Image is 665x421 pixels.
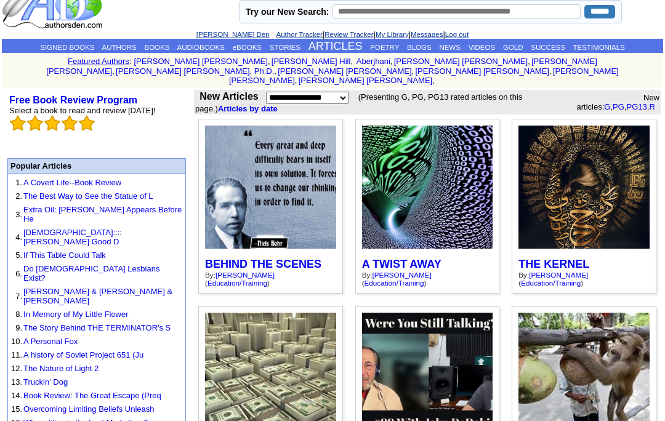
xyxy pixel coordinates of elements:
[365,279,424,287] a: Education/Training
[529,271,588,279] a: [PERSON_NAME]
[15,310,22,319] font: 8.
[627,102,647,111] a: PG13
[15,292,22,301] font: 7.
[297,78,298,84] font: i
[23,228,122,246] a: [DEMOGRAPHIC_DATA]::::[PERSON_NAME] Good D
[15,323,22,332] font: 9.
[23,404,154,414] a: Overcoming Limiting Beliefs Unleash
[129,57,132,66] font: :
[23,364,99,373] a: The Nature of Light 2
[23,310,129,319] a: In Memory of My Little Flower
[445,31,469,38] a: Log out
[23,391,161,400] a: Book Review: The Great Escape (Preq
[469,44,495,51] a: VIDEOS
[15,233,22,242] font: 4.
[15,178,22,187] font: 1.
[229,66,619,85] a: [PERSON_NAME] [PERSON_NAME]
[218,104,278,113] a: Articles by date
[604,102,610,111] a: G
[577,93,659,111] font: New articles: , , ,
[11,404,22,414] font: 15.
[102,44,136,51] a: AUTHORS
[115,68,116,75] font: i
[23,205,182,223] a: Extra Oil: [PERSON_NAME] Appears Before He
[195,92,522,113] font: (Presenting G, PG, PG13 rated articles on this page.)
[15,191,22,201] font: 2.
[15,210,22,219] font: 3.
[552,68,553,75] font: i
[376,31,409,38] a: My Library
[205,258,321,270] a: BEHIND THE SCENES
[199,91,258,102] b: New Articles
[394,57,528,66] a: [PERSON_NAME] [PERSON_NAME]
[79,115,95,131] img: bigemptystars.png
[439,44,461,51] a: NEWS
[196,31,270,38] a: [PERSON_NAME] Den
[518,271,650,287] div: By: ( )
[15,251,22,260] font: 5.
[23,251,106,260] a: If This Table Could Talk
[649,102,655,111] a: R
[518,258,589,270] a: THE KERNEL
[299,76,432,85] a: [PERSON_NAME] [PERSON_NAME]
[407,44,432,51] a: BLOGS
[196,30,469,39] font: | | | |
[9,95,137,105] a: Free Book Review Program
[278,66,411,76] a: [PERSON_NAME] [PERSON_NAME]
[23,287,172,305] a: [PERSON_NAME] & [PERSON_NAME] & [PERSON_NAME]
[40,44,94,51] a: SIGNED BOOKS
[362,258,441,270] a: A TWIST AWAY
[9,106,156,115] font: Select a book to read and review [DATE]!
[415,66,549,76] a: [PERSON_NAME] [PERSON_NAME]
[276,68,278,75] font: i
[10,161,71,170] font: Popular Articles
[370,44,399,51] a: POETRY
[276,31,323,38] a: Author Tracker
[134,57,267,66] a: [PERSON_NAME] [PERSON_NAME]
[145,44,170,51] a: BOOKS
[208,279,267,287] a: Education/Training
[411,31,443,38] a: Messages
[11,337,22,346] font: 10.
[270,58,272,65] font: i
[246,7,329,17] label: Try our New Search:
[613,102,624,111] a: PG
[354,57,390,66] a: Aberjhani
[23,264,159,283] a: Do [DEMOGRAPHIC_DATA] Lesbians Exist?
[23,323,171,332] a: The Story Behind THE TERMINATOR's S
[414,68,415,75] font: i
[373,271,432,279] a: [PERSON_NAME]
[11,364,22,373] font: 12.
[353,58,354,65] font: i
[177,44,225,51] a: AUDIOBOOKS
[11,403,12,403] img: shim.gif
[23,191,153,201] a: The Best Way to See the Statue of L
[68,57,129,66] a: Featured Authors
[116,66,274,76] a: [PERSON_NAME] [PERSON_NAME], Ph.D.
[435,78,436,84] font: i
[15,269,22,278] font: 6.
[10,115,26,131] img: bigemptystars.png
[270,44,300,51] a: STORIES
[11,362,12,363] img: shim.gif
[392,58,393,65] font: i
[11,203,12,204] img: shim.gif
[46,57,597,76] a: [PERSON_NAME] [PERSON_NAME]
[205,271,336,287] div: By: ( )
[11,308,12,308] img: shim.gif
[11,226,12,227] img: shim.gif
[46,57,618,85] font: , , , , , , , , , ,
[362,271,493,287] div: By: ( )
[11,377,22,387] font: 13.
[11,389,12,390] img: shim.gif
[233,44,262,51] a: eBOOKS
[27,115,43,131] img: bigemptystars.png
[324,31,373,38] a: Review Tracker
[23,178,121,187] a: A Covert Life--Book Review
